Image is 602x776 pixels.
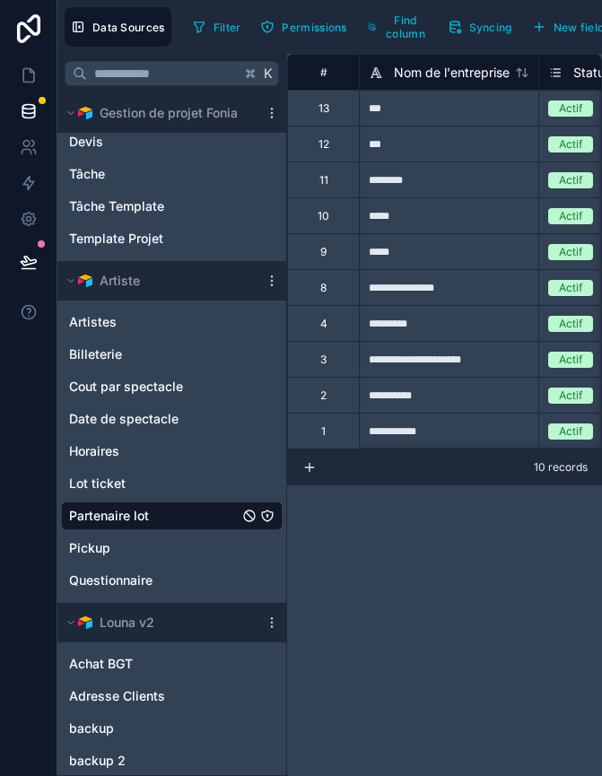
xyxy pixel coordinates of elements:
div: Template Projet [61,224,283,253]
div: Actif [559,244,582,260]
span: Cout par spectacle [69,378,183,396]
div: Lot ticket [61,469,283,498]
span: Syncing [469,21,512,34]
span: K [262,67,275,80]
div: Actif [559,388,582,404]
button: Syncing [441,13,519,40]
div: 9 [320,245,327,259]
div: # [301,65,345,79]
span: backup 2 [69,752,126,770]
div: Billeterie [61,340,283,369]
button: Permissions [254,13,353,40]
div: Actif [559,423,582,440]
div: Actif [559,208,582,224]
span: Nom de l'entreprise [394,64,510,82]
button: Airtable LogoArtiste [61,268,257,293]
div: Actif [559,172,582,188]
div: Tâche Template [61,192,283,221]
button: Airtable LogoGestion de projet Fonia [61,100,257,126]
div: Tâche [61,160,283,188]
a: Syncing [441,13,526,40]
img: Airtable Logo [78,615,92,630]
span: Gestion de projet Fonia [100,104,238,122]
div: backup [61,714,283,743]
button: Data Sources [65,7,171,47]
div: Actif [559,100,582,117]
div: Partenaire lot [61,501,283,530]
div: Actif [559,136,582,153]
div: Cout par spectacle [61,372,283,401]
span: Date de spectacle [69,410,179,428]
span: Questionnaire [69,571,153,589]
div: Artistes [61,308,283,336]
div: 11 [319,173,328,187]
div: Actif [559,352,582,368]
div: 4 [320,317,327,331]
span: Data Sources [92,21,165,34]
span: Tâche [69,165,105,183]
div: 2 [320,388,327,403]
button: Airtable LogoLouna v2 [61,610,257,635]
div: 1 [321,424,326,439]
span: Billeterie [69,345,122,363]
div: backup 2 [61,746,283,775]
div: Achat BGT [61,650,283,678]
span: Template Projet [69,230,163,248]
span: 10 records [534,460,588,475]
button: Find column [361,7,434,47]
div: 8 [320,281,327,295]
span: Pickup [69,539,110,557]
span: Lot ticket [69,475,126,493]
span: Filter [214,21,241,34]
span: backup [69,719,114,737]
img: Airtable Logo [78,106,92,120]
span: Horaires [69,442,119,460]
div: Actif [559,280,582,296]
span: Find column [384,13,428,40]
span: Tâche Template [69,197,164,215]
button: Filter [186,13,248,40]
div: 12 [318,137,329,152]
div: Questionnaire [61,566,283,595]
span: Artiste [100,272,140,290]
div: Pickup [61,534,283,562]
span: Adresse Clients [69,687,165,705]
span: Permissions [282,21,346,34]
span: Artistes [69,313,117,331]
div: Date de spectacle [61,405,283,433]
div: Devis [61,127,283,156]
span: Louna v2 [100,614,154,632]
div: 13 [318,101,329,116]
div: scrollable content [57,93,286,775]
div: Horaires [61,437,283,466]
img: Airtable Logo [78,274,92,288]
span: Achat BGT [69,655,133,673]
a: Permissions [254,13,360,40]
span: Devis [69,133,103,151]
span: Partenaire lot [69,507,149,525]
div: Adresse Clients [61,682,283,711]
div: 3 [320,353,327,367]
div: Actif [559,316,582,332]
div: 10 [318,209,329,223]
